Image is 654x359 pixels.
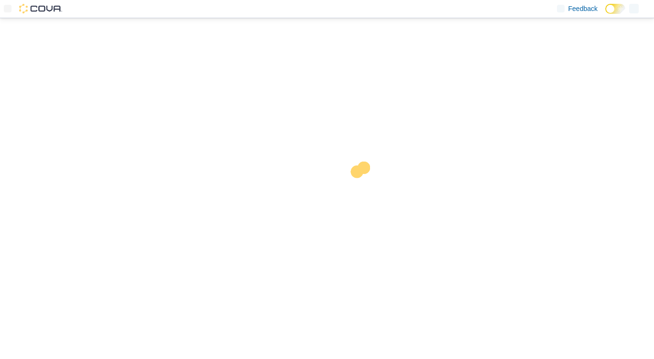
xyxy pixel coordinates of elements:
[19,4,62,13] img: Cova
[605,4,625,14] input: Dark Mode
[568,4,598,13] span: Feedback
[327,154,399,226] img: cova-loader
